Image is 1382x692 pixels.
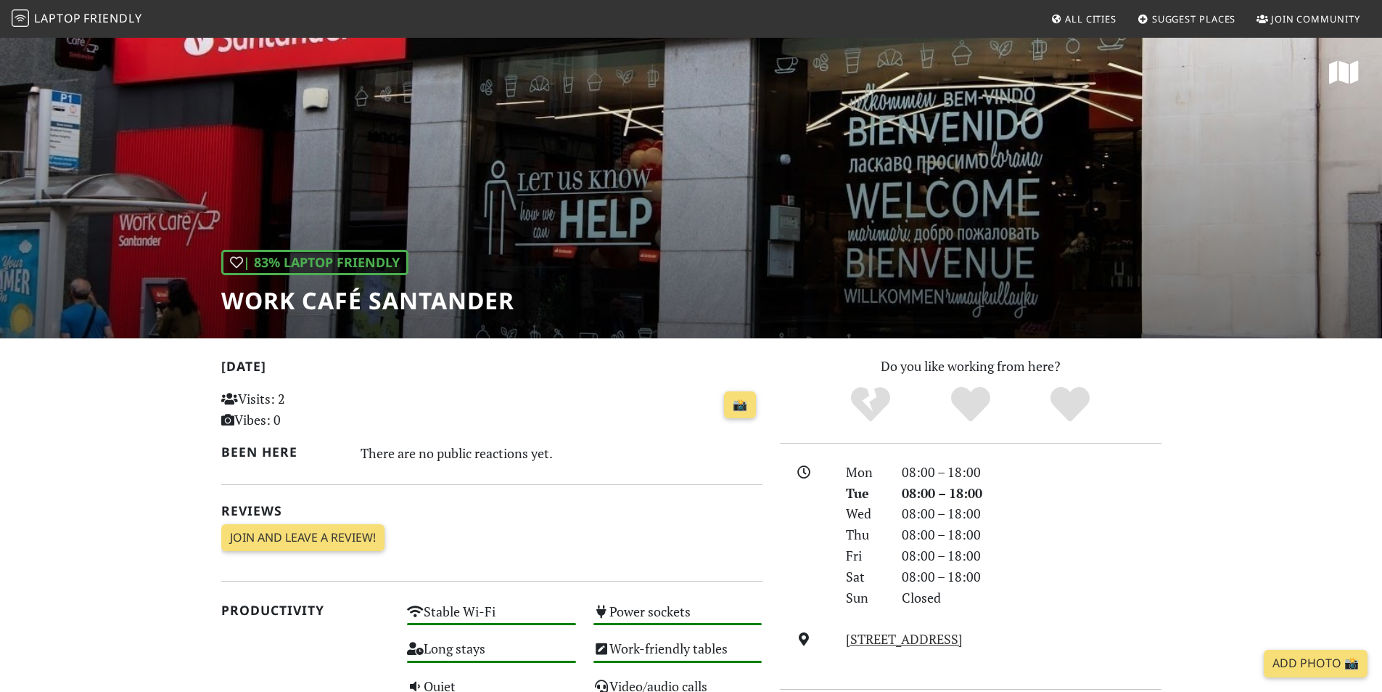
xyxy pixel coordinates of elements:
[221,444,344,460] h2: Been here
[221,287,514,314] h1: Work Café Santander
[893,462,1170,483] div: 08:00 – 18:00
[221,603,390,618] h2: Productivity
[893,566,1170,587] div: 08:00 – 18:00
[221,388,390,431] p: Visits: 2 Vibes: 0
[221,503,762,518] h2: Reviews
[1132,6,1242,32] a: Suggest Places
[837,483,892,504] div: Tue
[1065,12,1116,25] span: All Cities
[83,10,141,26] span: Friendly
[1271,12,1360,25] span: Join Community
[893,524,1170,545] div: 08:00 – 18:00
[1045,6,1122,32] a: All Cities
[837,503,892,524] div: Wed
[12,9,29,27] img: LaptopFriendly
[221,524,384,552] a: Join and leave a review!
[585,637,771,674] div: Work-friendly tables
[585,600,771,637] div: Power sockets
[398,600,585,637] div: Stable Wi-Fi
[893,587,1170,608] div: Closed
[1251,6,1366,32] a: Join Community
[221,359,762,380] h2: [DATE]
[893,545,1170,566] div: 08:00 – 18:00
[1020,385,1120,425] div: Definitely!
[724,391,756,419] a: 📸
[1264,650,1367,677] a: Add Photo 📸
[846,630,963,648] a: [STREET_ADDRESS]
[12,7,142,32] a: LaptopFriendly LaptopFriendly
[837,566,892,587] div: Sat
[780,356,1161,377] p: Do you like working from here?
[34,10,81,26] span: Laptop
[820,385,921,425] div: No
[837,524,892,545] div: Thu
[921,385,1021,425] div: Yes
[221,250,408,275] div: | 83% Laptop Friendly
[893,483,1170,504] div: 08:00 – 18:00
[398,637,585,674] div: Long stays
[837,587,892,608] div: Sun
[1152,12,1236,25] span: Suggest Places
[837,545,892,566] div: Fri
[837,462,892,483] div: Mon
[361,441,762,465] div: There are no public reactions yet.
[893,503,1170,524] div: 08:00 – 18:00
